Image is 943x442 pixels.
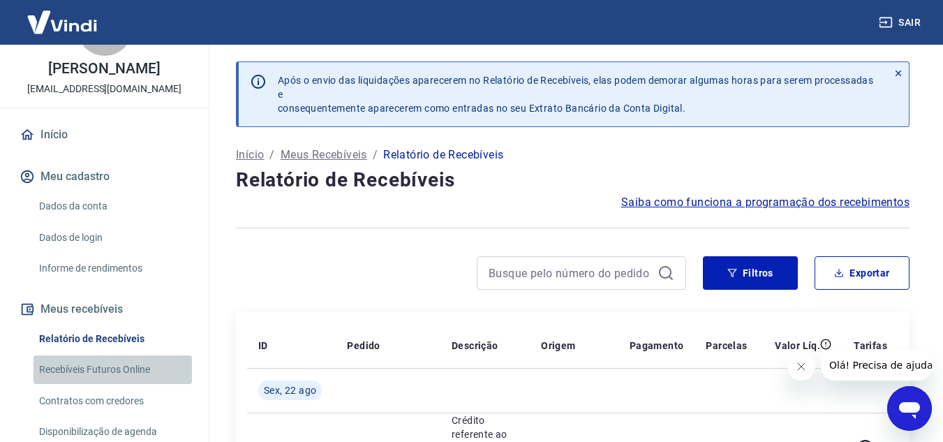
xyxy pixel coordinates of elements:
p: Valor Líq. [775,339,820,353]
p: Origem [541,339,575,353]
input: Busque pelo número do pedido [489,263,652,283]
button: Sair [876,10,926,36]
a: Dados de login [34,223,192,252]
a: Informe de rendimentos [34,254,192,283]
p: ID [258,339,268,353]
a: Início [236,147,264,163]
iframe: Mensagem da empresa [821,350,932,381]
p: [EMAIL_ADDRESS][DOMAIN_NAME] [27,82,181,96]
a: Início [17,119,192,150]
button: Filtros [703,256,798,290]
p: Descrição [452,339,498,353]
img: Vindi [17,1,107,43]
span: Olá! Precisa de ajuda? [8,10,117,21]
a: Dados da conta [34,192,192,221]
iframe: Fechar mensagem [787,353,815,381]
a: Recebíveis Futuros Online [34,355,192,384]
p: Relatório de Recebíveis [383,147,503,163]
button: Exportar [815,256,909,290]
a: Contratos com credores [34,387,192,415]
h4: Relatório de Recebíveis [236,166,909,194]
p: Após o envio das liquidações aparecerem no Relatório de Recebíveis, elas podem demorar algumas ho... [278,73,877,115]
p: [PERSON_NAME] [48,61,160,76]
iframe: Botão para abrir a janela de mensagens [887,386,932,431]
button: Meus recebíveis [17,294,192,325]
button: Meu cadastro [17,161,192,192]
p: / [373,147,378,163]
p: / [269,147,274,163]
p: Pagamento [630,339,684,353]
p: Tarifas [854,339,887,353]
p: Pedido [347,339,380,353]
p: Parcelas [706,339,747,353]
a: Relatório de Recebíveis [34,325,192,353]
a: Meus Recebíveis [281,147,367,163]
span: Sex, 22 ago [264,383,316,397]
a: Saiba como funciona a programação dos recebimentos [621,194,909,211]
